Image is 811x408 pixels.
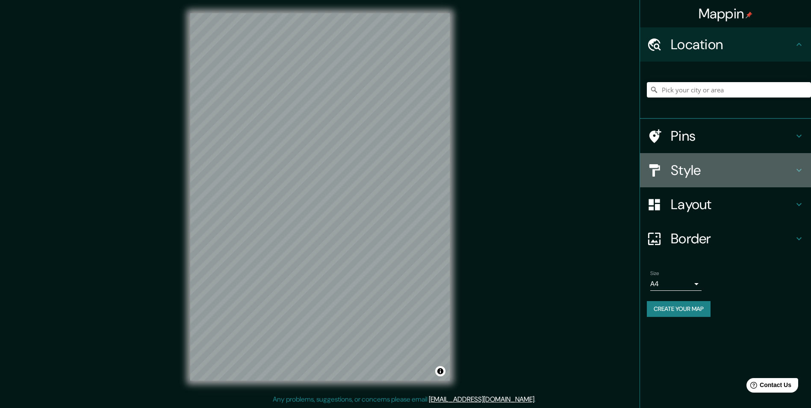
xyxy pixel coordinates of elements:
[640,187,811,222] div: Layout
[273,394,536,405] p: Any problems, suggestions, or concerns please email .
[640,119,811,153] div: Pins
[536,394,537,405] div: .
[650,270,659,277] label: Size
[746,12,752,18] img: pin-icon.png
[735,375,802,399] iframe: Help widget launcher
[647,82,811,98] input: Pick your city or area
[640,153,811,187] div: Style
[640,27,811,62] div: Location
[671,162,794,179] h4: Style
[429,395,534,404] a: [EMAIL_ADDRESS][DOMAIN_NAME]
[671,127,794,145] h4: Pins
[671,230,794,247] h4: Border
[699,5,753,22] h4: Mappin
[671,196,794,213] h4: Layout
[190,13,450,381] canvas: Map
[650,277,702,291] div: A4
[435,366,445,376] button: Toggle attribution
[647,301,711,317] button: Create your map
[640,222,811,256] div: Border
[671,36,794,53] h4: Location
[537,394,539,405] div: .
